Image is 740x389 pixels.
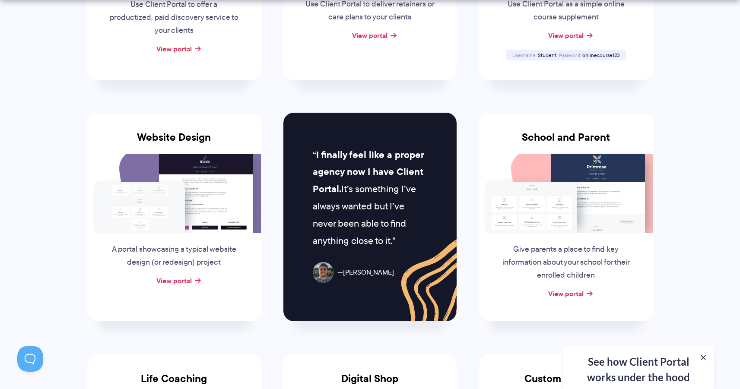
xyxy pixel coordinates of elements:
iframe: Toggle Customer Support [17,346,43,372]
h3: School and Parent [479,131,653,154]
p: Give parents a place to find key information about your school for their enrolled children [500,243,632,282]
a: View portal [548,30,584,41]
span: Password [559,51,581,59]
a: View portal [156,44,192,54]
strong: I finally feel like a proper agency now I have Client Portal. [313,148,424,196]
a: View portal [156,275,192,286]
p: A portal showcasing a typical website design (or redesign) project [108,243,240,269]
span: Student [538,51,556,59]
span: Username [512,51,537,59]
h3: Website Design [87,131,261,154]
a: View portal [548,288,584,299]
a: View portal [352,30,387,41]
p: It’s something I’ve always wanted but I’ve never been able to find anything close to it. [313,146,427,250]
span: [PERSON_NAME] [337,266,394,279]
span: onlinecourse123 [582,51,619,59]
